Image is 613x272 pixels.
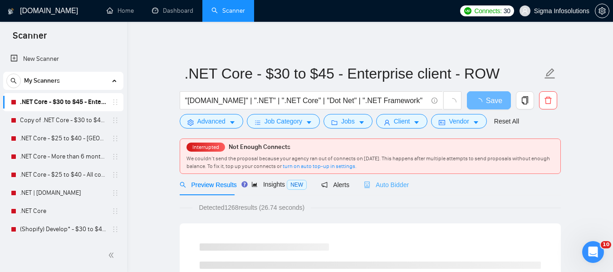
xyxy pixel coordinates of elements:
[473,119,479,126] span: caret-down
[20,93,106,111] a: .NET Core - $30 to $45 - Enterprise client - ROW
[24,72,60,90] span: My Scanners
[467,91,511,109] button: Save
[494,116,519,126] a: Reset All
[255,119,261,126] span: bars
[283,163,357,169] a: turn on auto top-up in settings.
[595,7,609,15] a: setting
[394,116,410,126] span: Client
[321,182,328,188] span: notification
[185,95,427,106] input: Search Freelance Jobs...
[107,7,134,15] a: homeHome
[251,181,258,188] span: area-chart
[324,114,373,129] button: folderJobscaret-down
[464,7,471,15] img: upwork-logo.png
[544,68,556,79] span: edit
[486,95,502,106] span: Save
[240,180,249,188] div: Tooltip anchor
[180,181,237,188] span: Preview Results
[108,251,117,260] span: double-left
[112,189,119,197] span: holder
[112,171,119,178] span: holder
[247,114,320,129] button: barsJob Categorycaret-down
[152,7,193,15] a: dashboardDashboard
[20,202,106,220] a: .NET Core
[287,180,307,190] span: NEW
[539,91,557,109] button: delete
[5,29,54,48] span: Scanner
[192,203,311,213] span: Detected 1268 results (26.74 seconds)
[3,50,123,68] li: New Scanner
[10,50,116,68] a: New Scanner
[7,78,20,84] span: search
[211,7,245,15] a: searchScanner
[265,116,302,126] span: Job Category
[185,62,542,85] input: Scanner name...
[8,4,14,19] img: logo
[20,111,106,129] a: Copy of .NET Core - $30 to $45 - Enterprise client - ROW
[180,182,186,188] span: search
[229,119,235,126] span: caret-down
[449,116,469,126] span: Vendor
[20,166,106,184] a: .NET Core - $25 to $40 - All continents
[431,114,486,129] button: idcardVendorcaret-down
[582,241,604,263] iframe: Intercom live chat
[595,4,609,18] button: setting
[475,98,486,105] span: loading
[187,119,194,126] span: setting
[413,119,420,126] span: caret-down
[504,6,510,16] span: 30
[358,119,365,126] span: caret-down
[112,153,119,160] span: holder
[331,119,338,126] span: folder
[522,8,528,14] span: user
[20,220,106,238] a: (Shopify) Develop* - $30 to $45 Enterprise
[376,114,428,129] button: userClientcaret-down
[180,114,243,129] button: settingAdvancedcaret-down
[251,181,307,188] span: Insights
[6,74,21,88] button: search
[364,181,409,188] span: Auto Bidder
[229,143,290,151] span: Not Enough Connects
[112,135,119,142] span: holder
[384,119,390,126] span: user
[516,91,534,109] button: copy
[448,98,456,106] span: loading
[190,144,222,150] span: Interrupted
[432,98,437,104] span: info-circle
[341,116,355,126] span: Jobs
[112,226,119,233] span: holder
[20,238,106,257] a: (Shopify) (Develop*) - $25 to $40 - [GEOGRAPHIC_DATA] and Ocenia
[321,181,349,188] span: Alerts
[112,117,119,124] span: holder
[20,148,106,166] a: .NET Core - More than 6 months of work
[112,99,119,106] span: holder
[20,184,106,202] a: .NET | [DOMAIN_NAME]
[197,116,226,126] span: Advanced
[364,182,370,188] span: robot
[306,119,312,126] span: caret-down
[112,208,119,215] span: holder
[474,6,501,16] span: Connects:
[601,241,611,248] span: 10
[539,96,557,104] span: delete
[20,129,106,148] a: .NET Core - $25 to $40 - [GEOGRAPHIC_DATA] and [GEOGRAPHIC_DATA]
[439,119,445,126] span: idcard
[186,155,550,169] span: We couldn’t send the proposal because your agency ran out of connects on [DATE]. This happens aft...
[516,96,534,104] span: copy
